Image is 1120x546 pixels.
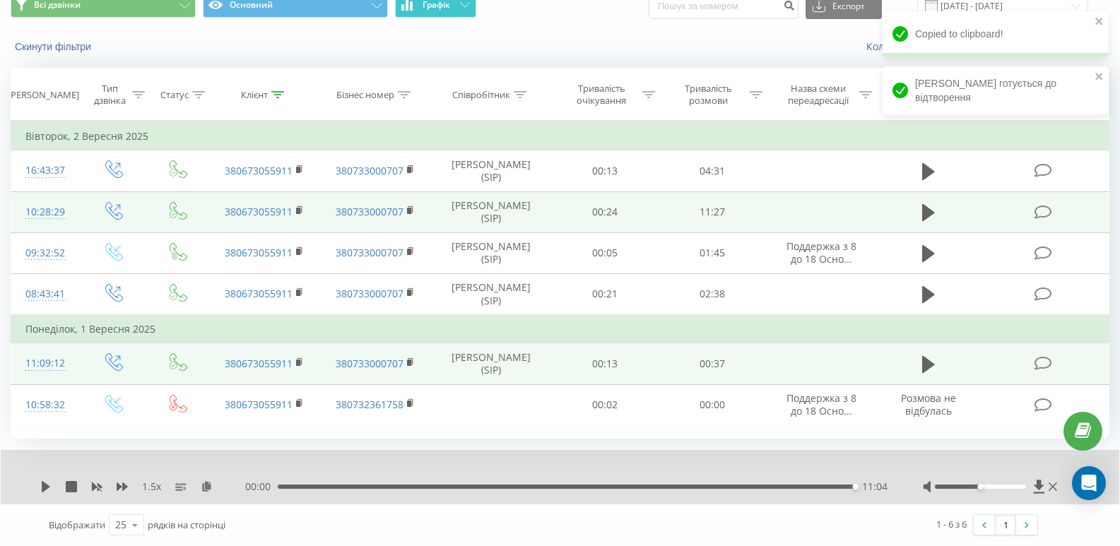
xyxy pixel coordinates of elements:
td: 00:02 [551,384,659,425]
div: Copied to clipboard! [883,11,1109,57]
span: рядків на сторінці [148,518,225,531]
a: 380673055911 [225,164,293,177]
button: close [1095,16,1104,29]
td: [PERSON_NAME] (SIP) [431,191,551,232]
a: 380673055911 [225,357,293,370]
div: 08:43:41 [25,280,66,308]
span: Розмова не відбулась [901,391,956,417]
div: 16:43:37 [25,157,66,184]
div: 1 - 6 з 6 [936,517,967,531]
a: 1 [995,515,1016,535]
a: 380733000707 [336,164,403,177]
td: [PERSON_NAME] (SIP) [431,150,551,191]
button: Скинути фільтри [11,40,98,53]
div: Accessibility label [853,484,859,489]
div: Тривалість розмови [671,83,746,107]
a: 380733000707 [336,357,403,370]
a: 380733000707 [336,287,403,300]
div: 11:09:12 [25,350,66,377]
div: Accessibility label [978,484,984,489]
div: [PERSON_NAME] [8,89,79,101]
div: Open Intercom Messenger [1072,466,1106,500]
div: Статус [160,89,189,101]
span: 00:00 [245,480,278,494]
div: [PERSON_NAME] готується до відтворення [883,66,1109,114]
div: 10:58:32 [25,391,66,419]
a: 380673055911 [225,398,293,411]
td: Понеділок, 1 Вересня 2025 [11,315,1109,343]
div: Назва схеми переадресації [780,83,856,107]
span: Поддержка з 8 до 18 Осно... [786,239,856,266]
div: Тривалість очікування [564,83,639,107]
a: 380673055911 [225,246,293,259]
div: 09:32:52 [25,239,66,267]
td: 00:24 [551,191,659,232]
td: 04:31 [659,150,766,191]
a: Коли дані можуть відрізнятися вiд інших систем [866,40,1109,53]
div: 10:28:29 [25,198,66,226]
td: 00:00 [659,384,766,425]
a: 380733000707 [336,246,403,259]
a: 380673055911 [225,205,293,218]
td: 00:13 [551,150,659,191]
div: Клієнт [241,89,268,101]
button: close [1095,71,1104,84]
td: 00:05 [551,232,659,273]
span: Поддержка з 8 до 18 Осно... [786,391,856,417]
td: [PERSON_NAME] (SIP) [431,343,551,384]
span: Відображати [49,518,105,531]
div: Бізнес номер [336,89,394,101]
a: 380673055911 [225,287,293,300]
td: 00:21 [551,273,659,315]
a: 380733000707 [336,205,403,218]
td: 02:38 [659,273,766,315]
td: 11:27 [659,191,766,232]
td: [PERSON_NAME] (SIP) [431,232,551,273]
span: 1.5 x [142,480,161,494]
td: 00:13 [551,343,659,384]
a: 380732361758 [336,398,403,411]
div: 25 [115,518,126,532]
td: [PERSON_NAME] (SIP) [431,273,551,315]
td: 01:45 [659,232,766,273]
span: 11:04 [862,480,888,494]
td: 00:37 [659,343,766,384]
div: Тип дзвінка [92,83,128,107]
td: Вівторок, 2 Вересня 2025 [11,122,1109,150]
div: Співробітник [452,89,510,101]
